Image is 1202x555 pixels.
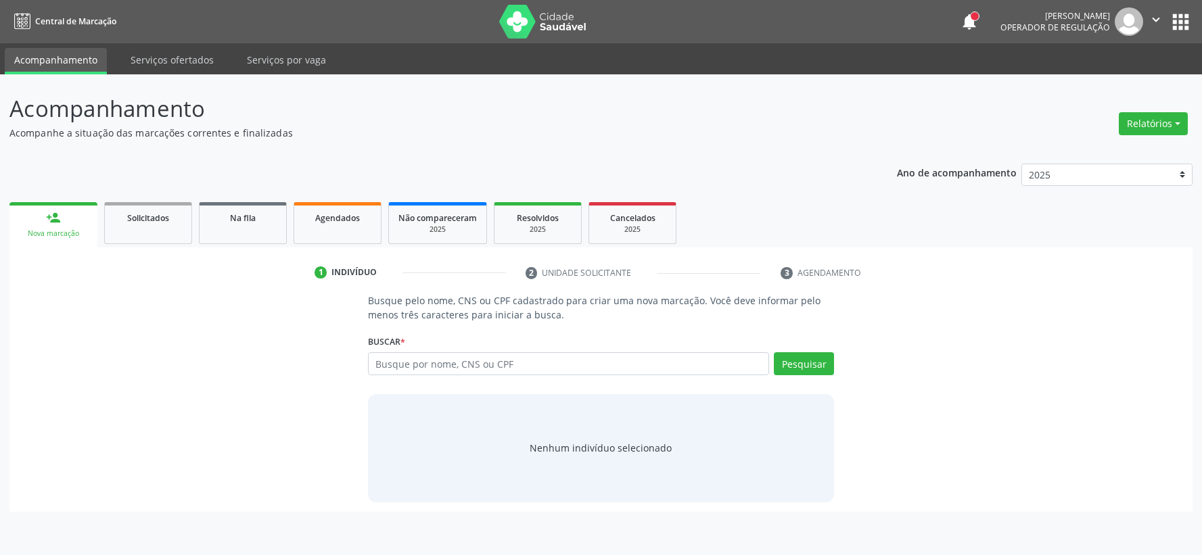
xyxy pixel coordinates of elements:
label: Buscar [368,331,405,352]
div: 2025 [599,224,666,235]
div: 2025 [398,224,477,235]
span: Não compareceram [398,212,477,224]
button:  [1143,7,1169,36]
div: [PERSON_NAME] [1000,10,1110,22]
span: Solicitados [127,212,169,224]
div: 2025 [504,224,572,235]
input: Busque por nome, CNS ou CPF [368,352,769,375]
a: Serviços ofertados [121,48,223,72]
button: apps [1169,10,1193,34]
img: img [1115,7,1143,36]
button: Relatórios [1119,112,1188,135]
span: Na fila [230,212,256,224]
span: Agendados [315,212,360,224]
div: Nova marcação [19,228,88,239]
div: Indivíduo [331,266,377,279]
span: Central de Marcação [35,16,116,27]
a: Central de Marcação [9,10,116,32]
span: Resolvidos [517,212,559,224]
p: Busque pelo nome, CNS ou CPF cadastrado para criar uma nova marcação. Você deve informar pelo men... [368,293,834,322]
a: Serviços por vaga [237,48,336,72]
div: Nenhum indivíduo selecionado [530,441,672,455]
button: notifications [960,12,979,31]
div: 1 [315,266,327,279]
div: person_add [46,210,61,225]
button: Pesquisar [774,352,834,375]
span: Cancelados [610,212,655,224]
p: Ano de acompanhamento [897,164,1017,180]
i:  [1149,12,1163,27]
p: Acompanhamento [9,92,837,126]
a: Acompanhamento [5,48,107,74]
span: Operador de regulação [1000,22,1110,33]
p: Acompanhe a situação das marcações correntes e finalizadas [9,126,837,140]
